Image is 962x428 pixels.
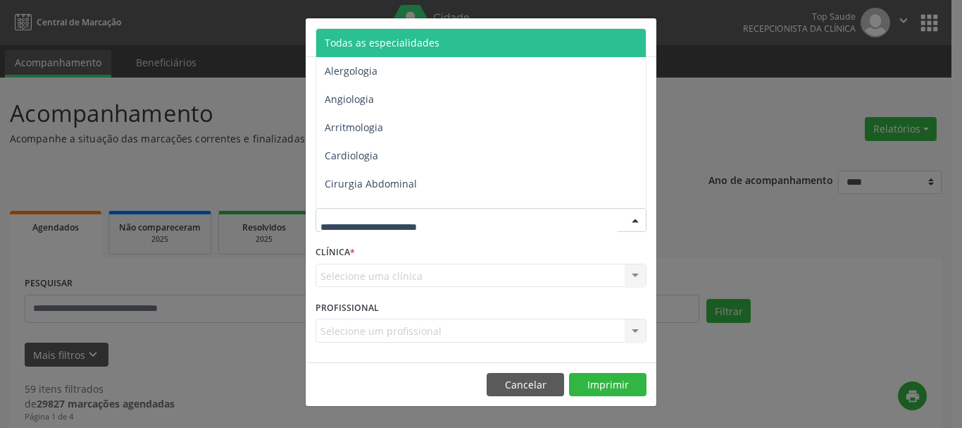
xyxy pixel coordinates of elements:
span: Cirurgia Abdominal [325,177,417,190]
span: Alergologia [325,64,377,78]
span: Angiologia [325,92,374,106]
span: Cirurgia Bariatrica [325,205,411,219]
button: Close [628,18,656,53]
label: PROFISSIONAL [316,297,379,319]
span: Cardiologia [325,149,378,162]
label: CLÍNICA [316,242,355,264]
button: Imprimir [569,373,646,397]
button: Cancelar [487,373,564,397]
h5: Relatório de agendamentos [316,28,477,47]
span: Arritmologia [325,121,383,134]
span: Todas as especialidades [325,36,439,49]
